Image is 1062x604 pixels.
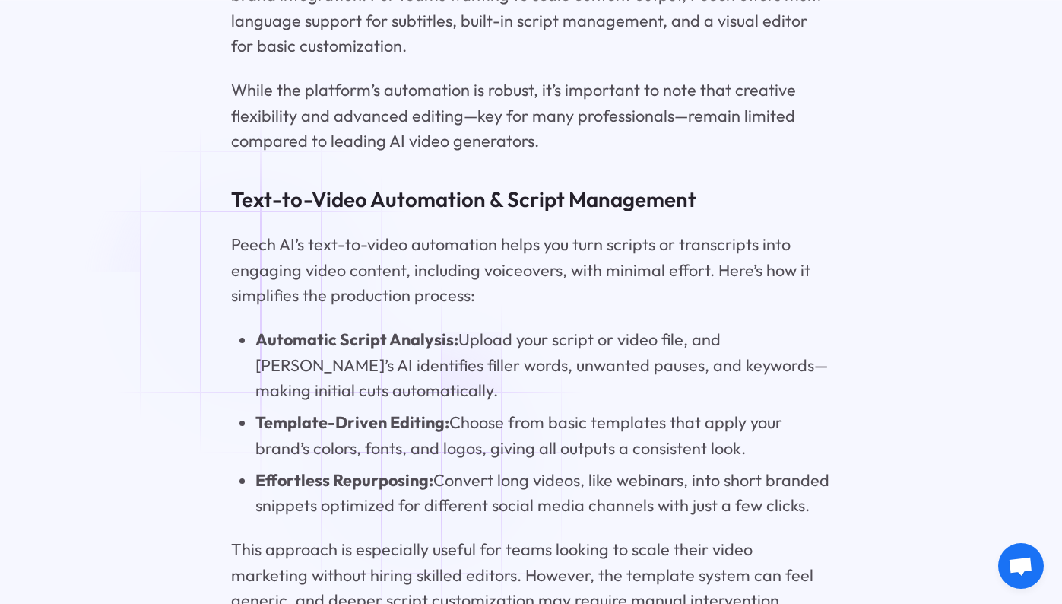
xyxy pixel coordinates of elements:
[998,543,1044,589] a: Open chat
[255,410,831,462] li: Choose from basic templates that apply your brand’s colors, fonts, and logos, giving all outputs ...
[255,412,449,433] strong: Template-Driven Editing:
[255,468,831,520] li: Convert long videos, like webinars, into short branded snippets optimized for different social me...
[255,329,458,350] strong: Automatic Script Analysis:
[255,327,831,404] li: Upload your script or video file, and [PERSON_NAME]’s AI identifies filler words, unwanted pauses...
[231,185,830,215] h3: Text-to-Video Automation & Script Management
[255,469,433,491] strong: Effortless Repurposing:
[231,78,830,154] p: While the platform’s automation is robust, it’s important to note that creative flexibility and a...
[231,232,830,309] p: Peech AI’s text-to-video automation helps you turn scripts or transcripts into engaging video con...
